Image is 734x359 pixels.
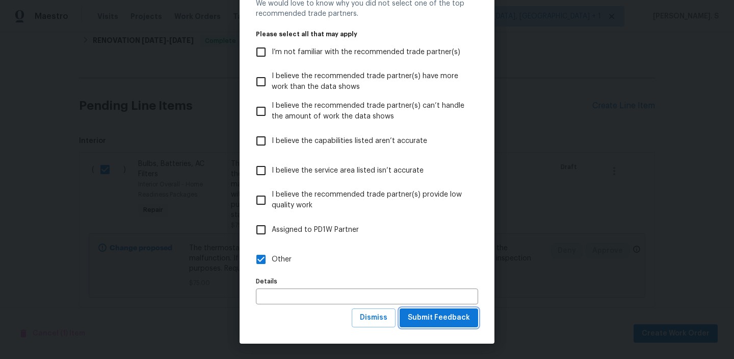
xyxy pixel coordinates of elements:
[272,136,427,147] span: I believe the capabilities listed aren’t accurate
[360,312,387,324] span: Dismiss
[400,308,478,327] button: Submit Feedback
[256,31,478,37] legend: Please select all that may apply
[272,47,460,58] span: I’m not familiar with the recommended trade partner(s)
[272,101,470,122] span: I believe the recommended trade partner(s) can’t handle the amount of work the data shows
[272,225,359,235] span: Assigned to PD1W Partner
[272,254,292,265] span: Other
[272,165,424,176] span: I believe the service area listed isn’t accurate
[272,71,470,92] span: I believe the recommended trade partner(s) have more work than the data shows
[352,308,396,327] button: Dismiss
[272,189,470,211] span: I believe the recommended trade partner(s) provide low quality work
[408,312,470,324] span: Submit Feedback
[256,278,478,284] label: Details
